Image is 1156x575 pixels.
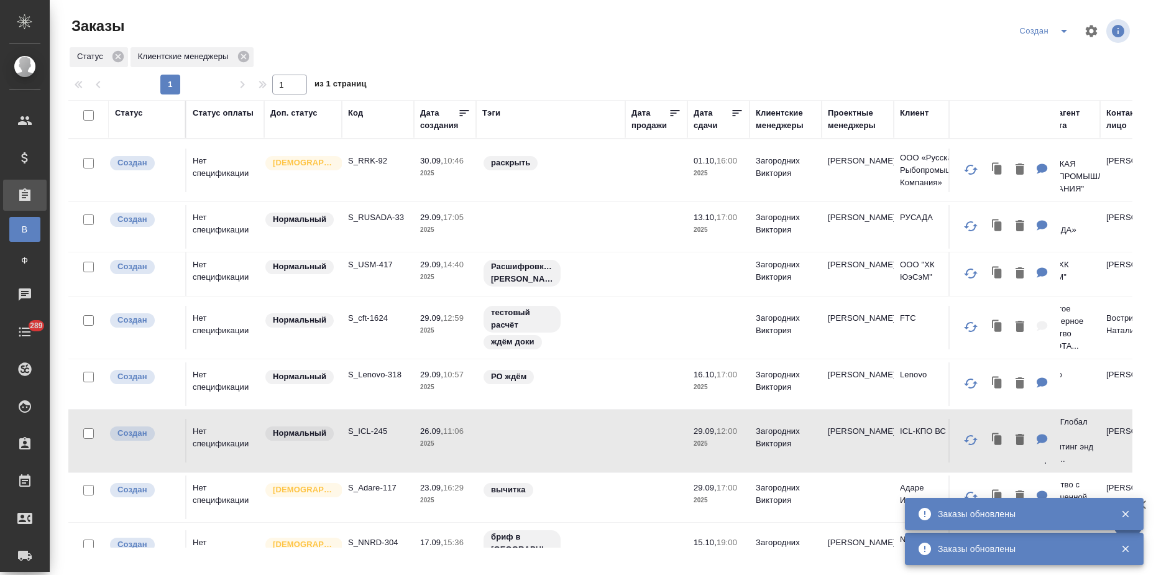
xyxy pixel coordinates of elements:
[348,369,408,381] p: S_Lenovo-318
[900,211,960,224] p: РУСАДА
[694,107,731,132] div: Дата сдачи
[822,362,894,406] td: [PERSON_NAME]
[694,538,717,547] p: 15.10,
[77,50,108,63] p: Статус
[482,482,619,499] div: вычитка
[694,438,743,450] p: 2025
[186,362,264,406] td: Нет спецификации
[273,538,335,551] p: [DEMOGRAPHIC_DATA]
[443,213,464,222] p: 17:05
[264,369,336,385] div: Статус по умолчанию для стандартных заказов
[1034,369,1094,381] p: Леново
[264,259,336,275] div: Статус по умолчанию для стандартных заказов
[1034,107,1094,132] div: Контрагент клиента
[264,482,336,499] div: Выставляется автоматически для первых 3 заказов нового контактного лица. Особое внимание
[109,425,179,442] div: Выставляется автоматически при создании заказа
[348,155,408,167] p: S_RRK-92
[420,271,470,283] p: 2025
[16,254,34,267] span: Ф
[273,213,326,226] p: Нормальный
[750,205,822,249] td: Загородних Виктория
[631,107,669,132] div: Дата продажи
[9,217,40,242] a: В
[1076,16,1106,46] span: Настроить таблицу
[9,248,40,273] a: Ф
[117,538,147,551] p: Создан
[443,483,464,492] p: 16:29
[694,426,717,436] p: 29.09,
[131,47,254,67] div: Клиентские менеджеры
[750,306,822,349] td: Загородних Виктория
[443,260,464,269] p: 14:40
[273,484,335,496] p: [DEMOGRAPHIC_DATA]
[900,107,929,119] div: Клиент
[750,530,822,574] td: Загородних Виктория
[828,107,888,132] div: Проектные менеджеры
[750,149,822,192] td: Загородних Виктория
[443,370,464,379] p: 10:57
[491,336,534,348] p: ждём доки
[186,149,264,192] td: Нет спецификации
[1009,428,1030,453] button: Удалить
[822,205,894,249] td: [PERSON_NAME]
[900,152,960,189] p: ООО «Русская Рыбопромышленная Компания»
[186,252,264,296] td: Нет спецификации
[986,371,1009,397] button: Клонировать
[694,494,743,507] p: 2025
[109,369,179,385] div: Выставляется автоматически при создании заказа
[694,381,743,393] p: 2025
[491,157,530,169] p: раскрыть
[822,252,894,296] td: [PERSON_NAME]
[750,419,822,462] td: Загородних Виктория
[186,530,264,574] td: Нет спецификации
[109,155,179,172] div: Выставляется автоматически при создании заказа
[22,320,50,332] span: 289
[822,419,894,462] td: [PERSON_NAME]
[117,427,147,439] p: Создан
[270,107,318,119] div: Доп. статус
[694,483,717,492] p: 29.09,
[694,213,717,222] p: 13.10,
[348,259,408,271] p: S_USM-417
[420,370,443,379] p: 29.09,
[264,211,336,228] div: Статус по умолчанию для стандартных заказов
[273,314,326,326] p: Нормальный
[986,315,1009,340] button: Клонировать
[482,305,619,351] div: тестовый расчёт, ждём доки
[420,324,470,337] p: 2025
[348,536,408,549] p: S_NNRD-304
[186,476,264,519] td: Нет спецификации
[1030,428,1054,453] button: Для КМ: 29.09. КЛ: отправила напоминание. В среде повторю. 30.09. КЛ: Спасибо большое за оценку! ...
[986,428,1009,453] button: Клонировать
[1034,211,1094,236] p: РАА «РУСАДА»
[117,157,147,169] p: Создан
[717,370,737,379] p: 17:00
[1009,261,1030,287] button: Удалить
[750,476,822,519] td: Загородних Виктория
[348,312,408,324] p: S_cft-1624
[750,362,822,406] td: Загородних Виктория
[1009,484,1030,510] button: Удалить
[1112,508,1138,520] button: Закрыть
[3,316,47,347] a: 289
[16,223,34,236] span: В
[756,107,815,132] div: Клиентские менеджеры
[420,538,443,547] p: 17.09,
[117,213,147,226] p: Создан
[1009,157,1030,183] button: Удалить
[273,157,335,169] p: [DEMOGRAPHIC_DATA]
[986,214,1009,239] button: Клонировать
[900,369,960,381] p: Lenovo
[109,536,179,553] div: Выставляется автоматически при создании заказа
[1034,303,1094,352] p: Закрытое акционерное общество «ЗОЛОТА...
[420,494,470,507] p: 2025
[956,211,986,241] button: Обновить
[822,530,894,574] td: [PERSON_NAME]
[420,313,443,323] p: 29.09,
[1034,145,1094,195] p: ООО "РУССКАЯ РЫБОПРОМЫШЛЕННАЯ КОМПАНИЯ"
[264,155,336,172] div: Выставляется автоматически для первых 3 заказов нового контактного лица. Особое внимание
[117,484,147,496] p: Создан
[109,211,179,228] div: Выставляется автоматически при создании заказа
[491,484,526,496] p: вычитка
[694,167,743,180] p: 2025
